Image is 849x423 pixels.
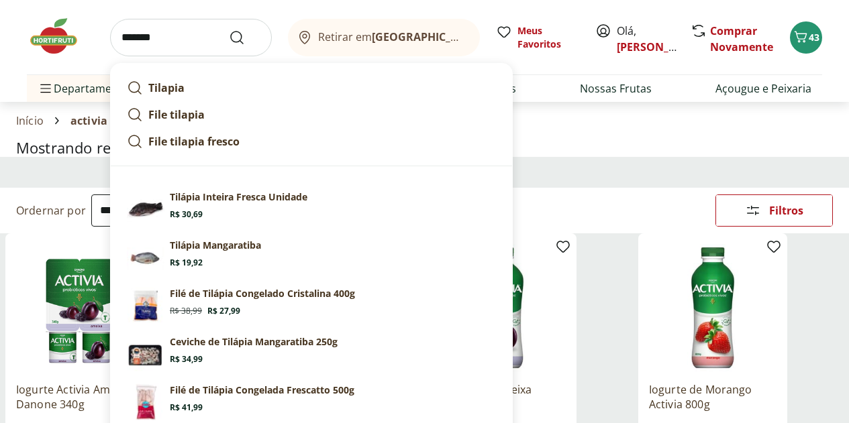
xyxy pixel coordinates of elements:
button: Carrinho [790,21,822,54]
a: File tilapia [121,101,501,128]
img: website_grey.svg [21,35,32,46]
div: Domain Overview [51,79,120,88]
svg: Abrir Filtros [745,202,761,219]
p: Tilápia Mangaratiba [170,239,261,252]
span: R$ 41,99 [170,402,203,413]
a: Iogurte de Morango Activia 800g [649,382,777,412]
p: Ceviche de Tilápia Mangaratiba 250g [170,335,338,349]
a: PrincipalTilápia MangaratibaR$ 19,92 [121,233,501,282]
strong: Tilapia [148,80,185,95]
img: Principal [127,239,164,276]
img: logo_orange.svg [21,21,32,32]
p: Filé de Tilápia Congelada Frescatto 500g [170,383,354,397]
button: Filtros [715,194,833,227]
div: Domain: [DOMAIN_NAME] [35,35,148,46]
div: v 4.0.25 [38,21,66,32]
a: Iogurte Activia Ameixa Danone 340g [16,382,144,412]
a: File tilapia fresco [121,128,501,155]
span: Filtros [769,205,803,216]
button: Submit Search [229,29,261,46]
p: Filé de Tilápia Congelado Cristalina 400g [170,287,355,300]
span: Olá, [617,23,677,55]
a: [PERSON_NAME] [617,40,704,54]
img: Hortifruti [27,16,94,56]
button: Retirar em[GEOGRAPHIC_DATA]/[GEOGRAPHIC_DATA] [288,19,480,56]
b: [GEOGRAPHIC_DATA]/[GEOGRAPHIC_DATA] [372,29,598,44]
span: Meus Favoritos [517,24,579,51]
strong: File tilapia [148,107,205,122]
span: R$ 27,99 [207,306,240,316]
strong: File tilapia fresco [148,134,240,149]
img: Principal [127,190,164,228]
h1: Mostrando resultados para: [16,139,833,156]
a: Tilapia [121,74,501,101]
a: Comprar Novamente [710,23,773,54]
img: tab_keywords_by_traffic_grey.svg [134,78,144,88]
input: search [110,19,272,56]
a: Meus Favoritos [496,24,579,51]
a: Nossas Frutas [580,80,652,97]
img: Iogurte de Morango Activia 800g [649,244,777,371]
a: Início [16,115,44,127]
img: Iogurte Activia Ameixa Danone 340g [16,244,144,371]
span: R$ 30,69 [170,209,203,220]
img: Filé de Tilápia Congelado Cristalina 400g [127,287,164,324]
a: PrincipalTilápia Inteira Fresca UnidadeR$ 30,69 [121,185,501,233]
span: Departamentos [38,72,134,105]
button: Menu [38,72,54,105]
span: R$ 19,92 [170,257,203,268]
img: Filé de Tilápia Congelada Frescatto 500g [127,383,164,421]
a: Açougue e Peixaria [715,80,811,97]
p: Tilápia Inteira Fresca Unidade [170,190,307,204]
span: Retirar em [318,31,466,43]
span: activia [70,115,107,127]
label: Ordernar por [16,203,86,218]
div: Keywords by Traffic [148,79,226,88]
span: R$ 38,99 [170,306,202,316]
span: R$ 34,99 [170,354,203,365]
a: Filé de Tilápia Congelado Cristalina 400gFilé de Tilápia Congelado Cristalina 400gR$ 38,99R$ 27,99 [121,282,501,330]
img: tab_domain_overview_orange.svg [36,78,47,88]
a: Ceviche de Tilápia Mangaratiba 250gR$ 34,99 [121,330,501,378]
span: 43 [809,31,819,44]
